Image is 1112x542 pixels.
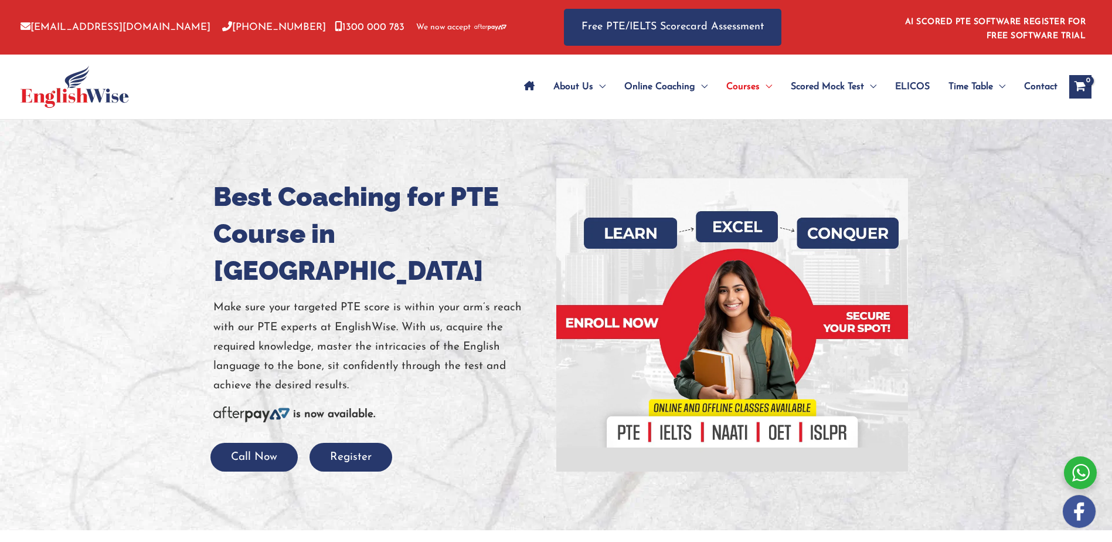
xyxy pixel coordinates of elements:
span: Online Coaching [624,66,695,107]
a: AI SCORED PTE SOFTWARE REGISTER FOR FREE SOFTWARE TRIAL [905,18,1086,40]
button: Call Now [210,443,298,472]
h1: Best Coaching for PTE Course in [GEOGRAPHIC_DATA] [213,178,548,289]
a: Scored Mock TestMenu Toggle [781,66,886,107]
button: Register [310,443,392,472]
img: white-facebook.png [1063,495,1096,528]
a: About UsMenu Toggle [544,66,615,107]
span: Scored Mock Test [791,66,864,107]
a: [EMAIL_ADDRESS][DOMAIN_NAME] [21,22,210,32]
span: Contact [1024,66,1057,107]
span: Menu Toggle [760,66,772,107]
span: Menu Toggle [864,66,876,107]
a: Time TableMenu Toggle [939,66,1015,107]
a: Register [310,452,392,463]
a: Contact [1015,66,1057,107]
span: Menu Toggle [593,66,606,107]
nav: Site Navigation: Main Menu [515,66,1057,107]
img: Afterpay-Logo [474,24,506,31]
span: Menu Toggle [993,66,1005,107]
a: View Shopping Cart, empty [1069,75,1091,99]
span: Menu Toggle [695,66,708,107]
a: CoursesMenu Toggle [717,66,781,107]
p: Make sure your targeted PTE score is within your arm’s reach with our PTE experts at EnglishWise.... [213,298,548,395]
a: [PHONE_NUMBER] [222,22,326,32]
a: ELICOS [886,66,939,107]
span: About Us [553,66,593,107]
a: 1300 000 783 [335,22,404,32]
img: Afterpay-Logo [213,406,290,422]
span: Time Table [948,66,993,107]
span: ELICOS [895,66,930,107]
b: is now available. [293,409,375,420]
img: cropped-ew-logo [21,66,129,108]
span: Courses [726,66,760,107]
a: Call Now [210,452,298,463]
a: Free PTE/IELTS Scorecard Assessment [564,9,781,46]
aside: Header Widget 1 [898,8,1091,46]
span: We now accept [416,22,471,33]
a: Online CoachingMenu Toggle [615,66,717,107]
